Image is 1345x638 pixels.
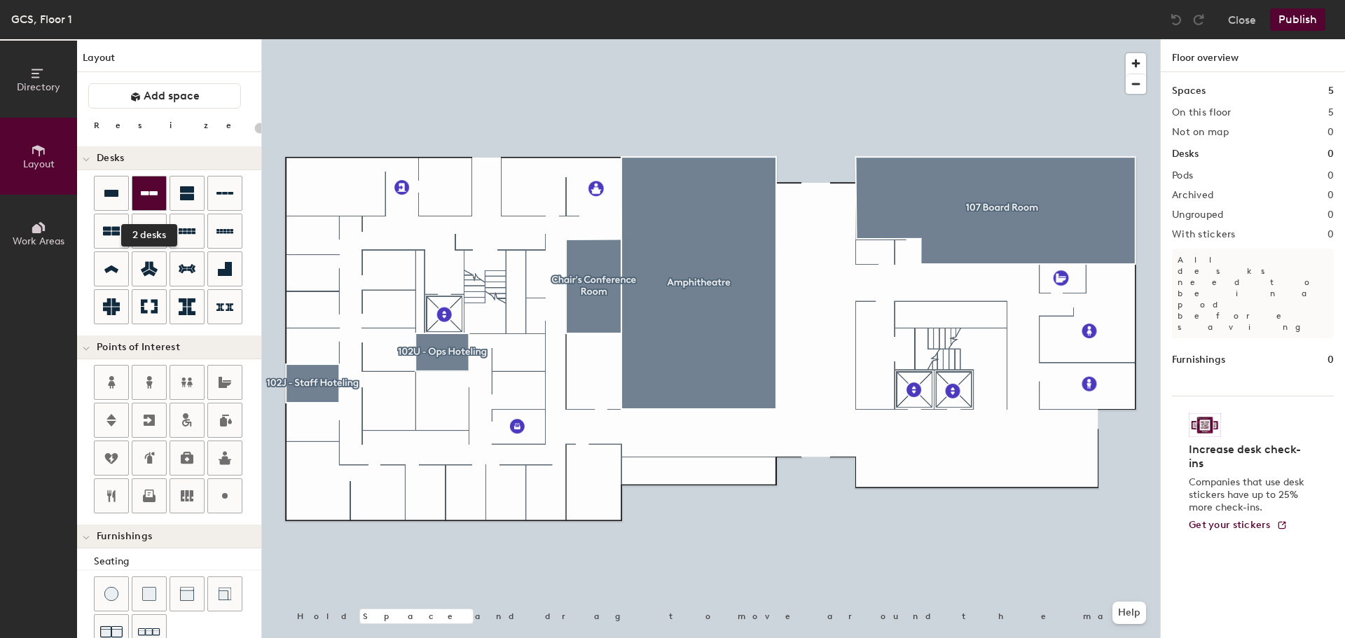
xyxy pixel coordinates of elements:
[1172,249,1334,338] p: All desks need to be in a pod before saving
[1327,127,1334,138] h2: 0
[1192,13,1206,27] img: Redo
[1228,8,1256,31] button: Close
[1189,443,1309,471] h4: Increase desk check-ins
[218,587,232,601] img: Couch (corner)
[97,342,180,353] span: Points of Interest
[1189,520,1288,532] a: Get your stickers
[144,89,200,103] span: Add space
[1172,107,1232,118] h2: On this floor
[207,576,242,611] button: Couch (corner)
[1327,209,1334,221] h2: 0
[94,576,129,611] button: Stool
[142,587,156,601] img: Cushion
[1172,190,1213,201] h2: Archived
[1172,352,1225,368] h1: Furnishings
[1189,519,1271,531] span: Get your stickers
[13,235,64,247] span: Work Areas
[1328,107,1334,118] h2: 5
[1172,146,1199,162] h1: Desks
[180,587,194,601] img: Couch (middle)
[17,81,60,93] span: Directory
[1172,170,1193,181] h2: Pods
[1327,352,1334,368] h1: 0
[104,587,118,601] img: Stool
[1172,127,1229,138] h2: Not on map
[97,531,152,542] span: Furnishings
[132,176,167,211] button: 2 desks
[1169,13,1183,27] img: Undo
[1189,476,1309,514] p: Companies that use desk stickers have up to 25% more check-ins.
[1161,39,1345,72] h1: Floor overview
[1327,190,1334,201] h2: 0
[1328,83,1334,99] h1: 5
[88,83,241,109] button: Add space
[97,153,124,164] span: Desks
[1112,602,1146,624] button: Help
[94,554,261,569] div: Seating
[1172,83,1206,99] h1: Spaces
[1327,170,1334,181] h2: 0
[1172,209,1224,221] h2: Ungrouped
[132,576,167,611] button: Cushion
[11,11,72,28] div: GCS, Floor 1
[23,158,55,170] span: Layout
[170,576,205,611] button: Couch (middle)
[77,50,261,72] h1: Layout
[1270,8,1325,31] button: Publish
[1189,413,1221,437] img: Sticker logo
[1327,146,1334,162] h1: 0
[1172,229,1236,240] h2: With stickers
[1327,229,1334,240] h2: 0
[94,120,249,131] div: Resize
